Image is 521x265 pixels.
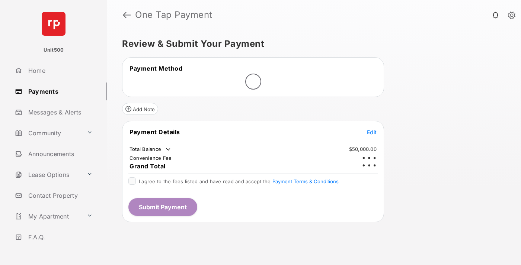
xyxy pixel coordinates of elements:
[12,83,107,100] a: Payments
[44,46,64,54] p: Unit500
[129,155,172,161] td: Convenience Fee
[130,65,182,72] span: Payment Method
[12,145,107,163] a: Announcements
[12,187,107,204] a: Contact Property
[12,124,84,142] a: Community
[12,228,107,246] a: F.A.Q.
[12,207,84,225] a: My Apartment
[122,39,500,48] h5: Review & Submit Your Payment
[12,62,107,80] a: Home
[128,198,197,216] button: Submit Payment
[130,128,180,136] span: Payment Details
[349,146,377,152] td: $50,000.00
[367,128,377,136] button: Edit
[130,162,166,170] span: Grand Total
[135,10,212,19] strong: One Tap Payment
[139,178,339,184] span: I agree to the fees listed and have read and accept the
[12,103,107,121] a: Messages & Alerts
[12,166,84,184] a: Lease Options
[272,178,339,184] button: I agree to the fees listed and have read and accept the
[367,129,377,135] span: Edit
[129,146,172,153] td: Total Balance
[122,103,158,115] button: Add Note
[42,12,65,36] img: svg+xml;base64,PHN2ZyB4bWxucz0iaHR0cDovL3d3dy53My5vcmcvMjAwMC9zdmciIHdpZHRoPSI2NCIgaGVpZ2h0PSI2NC...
